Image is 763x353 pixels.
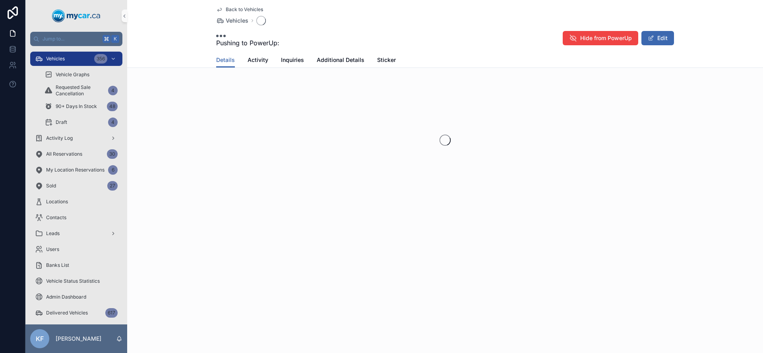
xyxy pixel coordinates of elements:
a: All Reservations30 [30,147,122,161]
button: Edit [641,31,674,45]
span: Draft [56,119,67,125]
p: [PERSON_NAME] [56,335,101,343]
div: 30 [107,149,118,159]
div: 356 [94,54,107,64]
span: Details [216,56,235,64]
span: Back to Vehicles [226,6,263,13]
div: 27 [107,181,118,191]
a: Vehicle Status Statistics [30,274,122,288]
span: K [112,36,118,42]
div: scrollable content [25,46,127,324]
a: Back to Vehicles [216,6,263,13]
a: Activity [248,53,268,69]
a: Locations [30,195,122,209]
a: Banks List [30,258,122,272]
a: Requested Sale Cancellation4 [40,83,122,98]
div: 617 [105,308,118,318]
span: My Location Reservations [46,167,105,173]
span: Banks List [46,262,69,268]
span: Vehicles [226,17,248,25]
a: Vehicles356 [30,52,122,66]
span: KF [36,334,44,343]
span: Vehicles [46,56,65,62]
a: Inquiries [281,53,304,69]
span: Vehicle Graphs [56,71,89,78]
span: Requested Sale Cancellation [56,84,105,97]
span: Admin Dashboard [46,294,86,300]
div: 4 [108,86,118,95]
span: All Reservations [46,151,82,157]
a: Sold27 [30,179,122,193]
span: Pushing to PowerUp: [216,38,279,48]
a: Contacts [30,210,122,225]
a: My Location Reservations6 [30,163,122,177]
a: Admin Dashboard [30,290,122,304]
span: Contacts [46,214,66,221]
a: Users [30,242,122,257]
a: Vehicle Graphs [40,68,122,82]
span: Locations [46,199,68,205]
span: Vehicle Status Statistics [46,278,100,284]
a: Activity Log [30,131,122,145]
img: App logo [52,10,101,22]
button: Jump to...K [30,32,122,46]
a: 90+ Days In Stock48 [40,99,122,114]
a: Leads [30,226,122,241]
div: 6 [108,165,118,175]
a: Delivered Vehicles617 [30,306,122,320]
button: Hide from PowerUp [563,31,638,45]
div: 4 [108,118,118,127]
span: Activity [248,56,268,64]
span: Sold [46,183,56,189]
span: Inquiries [281,56,304,64]
span: Delivered Vehicles [46,310,88,316]
span: Users [46,246,59,253]
span: Hide from PowerUp [580,34,632,42]
a: Additional Details [317,53,364,69]
span: Additional Details [317,56,364,64]
span: Jump to... [43,36,99,42]
span: 90+ Days In Stock [56,103,97,110]
a: Draft4 [40,115,122,129]
span: Activity Log [46,135,73,141]
div: 48 [107,102,118,111]
span: Leads [46,230,60,237]
a: Vehicles [216,17,248,25]
a: Details [216,53,235,68]
span: Sticker [377,56,396,64]
a: Sticker [377,53,396,69]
